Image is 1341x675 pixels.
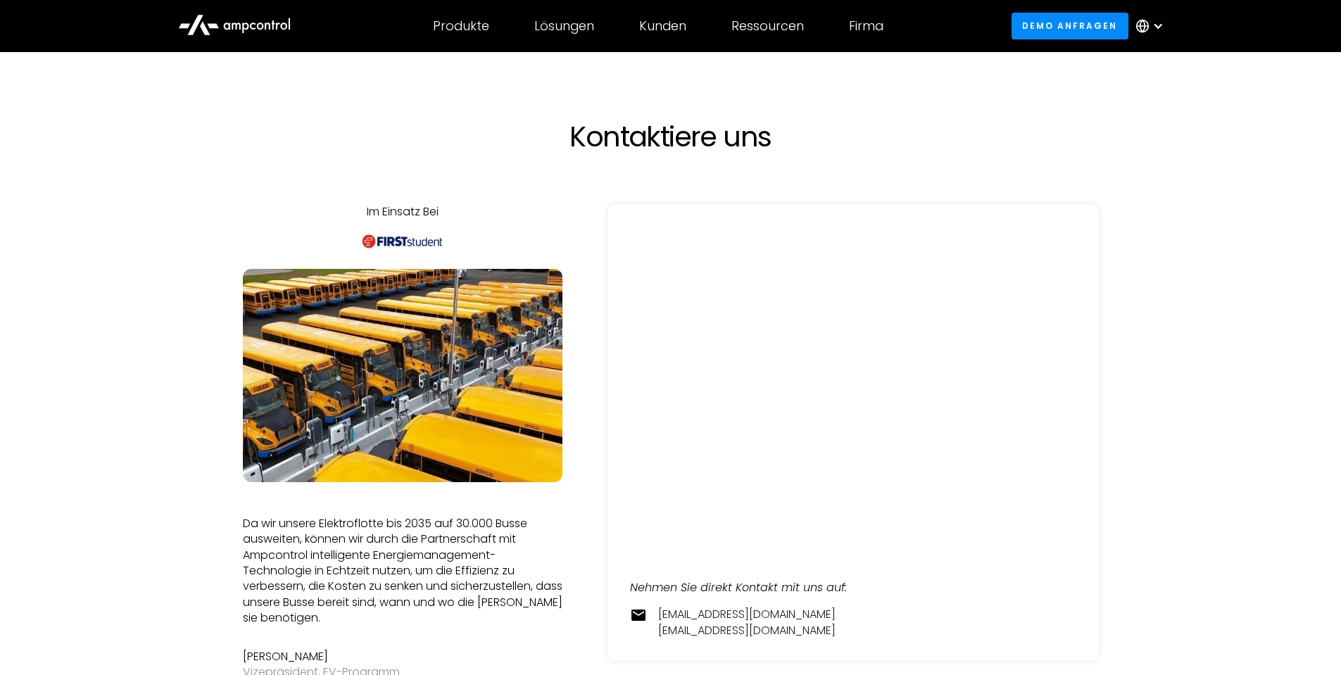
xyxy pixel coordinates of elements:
div: [PERSON_NAME] [243,649,562,664]
iframe: Form 0 [630,227,1076,524]
a: Demo anfragen [1012,13,1128,39]
div: Produkte [433,18,489,34]
div: Nehmen Sie direkt Kontakt mit uns auf: [630,580,1076,595]
div: Kunden [639,18,686,34]
div: Ressourcen [731,18,804,34]
div: Firma [849,18,883,34]
a: [EMAIL_ADDRESS][DOMAIN_NAME] [658,607,836,622]
div: Lösungen [534,18,594,34]
a: [EMAIL_ADDRESS][DOMAIN_NAME] [658,623,836,638]
h1: Kontaktiere uns [361,120,981,153]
